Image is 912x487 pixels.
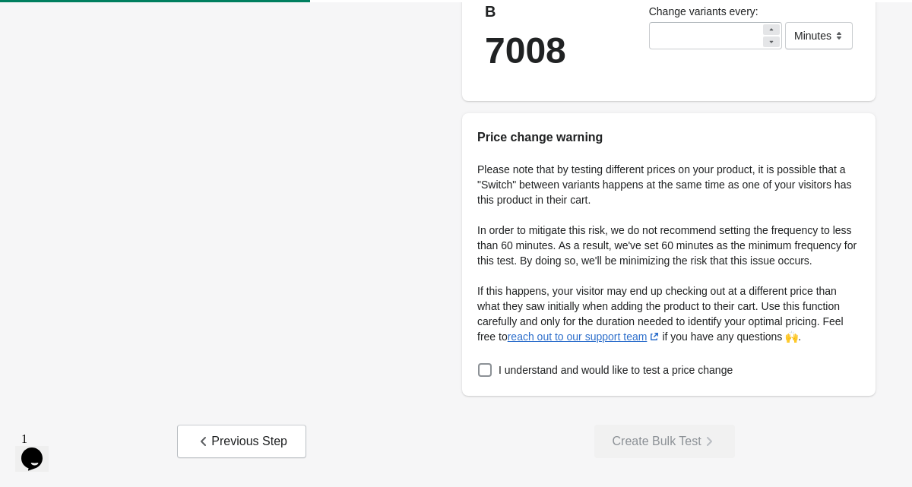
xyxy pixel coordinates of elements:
[477,128,860,147] h2: Price change warning
[649,4,758,19] label: Change variants every:
[477,223,860,268] p: In order to mitigate this risk, we do not recommend setting the frequency to less than 60 minutes...
[177,425,306,458] button: Previous Step
[196,434,287,449] div: Previous Step
[508,330,663,343] a: reach out to our support team
[477,162,860,207] p: Please note that by testing different prices on your product, it is possible that a "Switch" betw...
[477,283,860,344] p: If this happens, your visitor may end up checking out at a different price than what they saw ini...
[485,39,649,63] div: 7008
[499,362,733,378] span: I understand and would like to test a price change
[15,426,64,472] iframe: chat widget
